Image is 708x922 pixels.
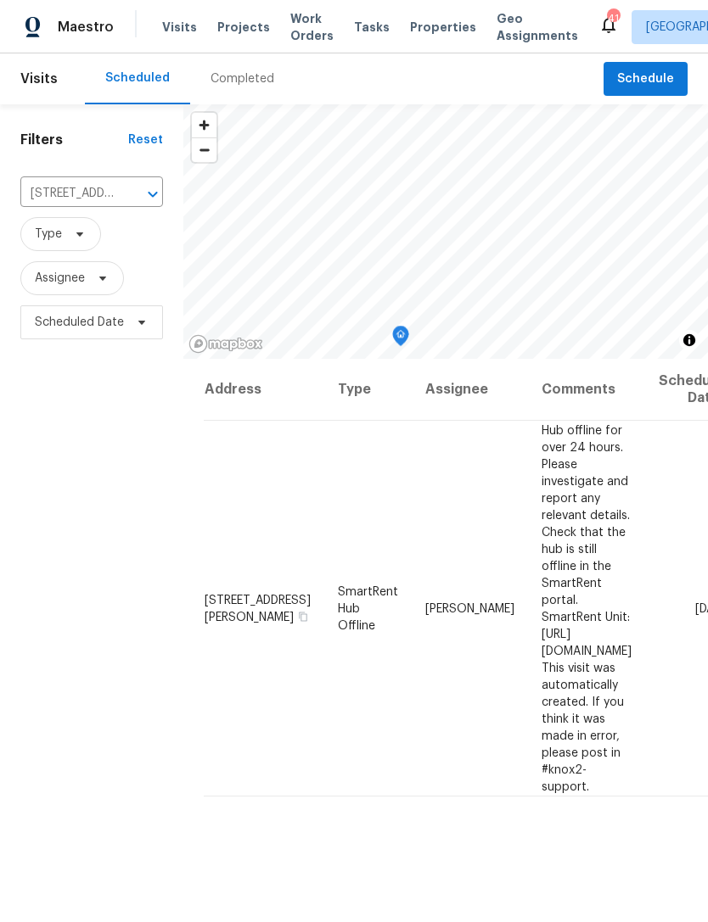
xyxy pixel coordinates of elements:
[425,602,514,614] span: [PERSON_NAME]
[192,137,216,162] button: Zoom out
[188,334,263,354] a: Mapbox homepage
[205,594,311,623] span: [STREET_ADDRESS][PERSON_NAME]
[204,359,324,421] th: Address
[412,359,528,421] th: Assignee
[617,69,674,90] span: Schedule
[392,326,409,352] div: Map marker
[20,181,115,207] input: Search for an address...
[128,131,163,148] div: Reset
[35,270,85,287] span: Assignee
[338,585,398,631] span: SmartRent Hub Offline
[290,10,334,44] span: Work Orders
[105,70,170,87] div: Scheduled
[58,19,114,36] span: Maestro
[192,138,216,162] span: Zoom out
[354,21,390,33] span: Tasks
[410,19,476,36] span: Properties
[20,60,58,98] span: Visits
[295,608,311,623] button: Copy Address
[20,131,128,148] h1: Filters
[542,424,632,792] span: Hub offline for over 24 hours. Please investigate and report any relevant details. Check that the...
[607,10,619,27] div: 41
[162,19,197,36] span: Visits
[324,359,412,421] th: Type
[497,10,578,44] span: Geo Assignments
[35,226,62,243] span: Type
[679,330,700,350] button: Toggle attribution
[35,314,124,331] span: Scheduled Date
[192,113,216,137] button: Zoom in
[528,359,645,421] th: Comments
[684,331,694,349] span: Toggle attribution
[604,62,688,97] button: Schedule
[217,19,270,36] span: Projects
[141,182,165,206] button: Open
[211,70,274,87] div: Completed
